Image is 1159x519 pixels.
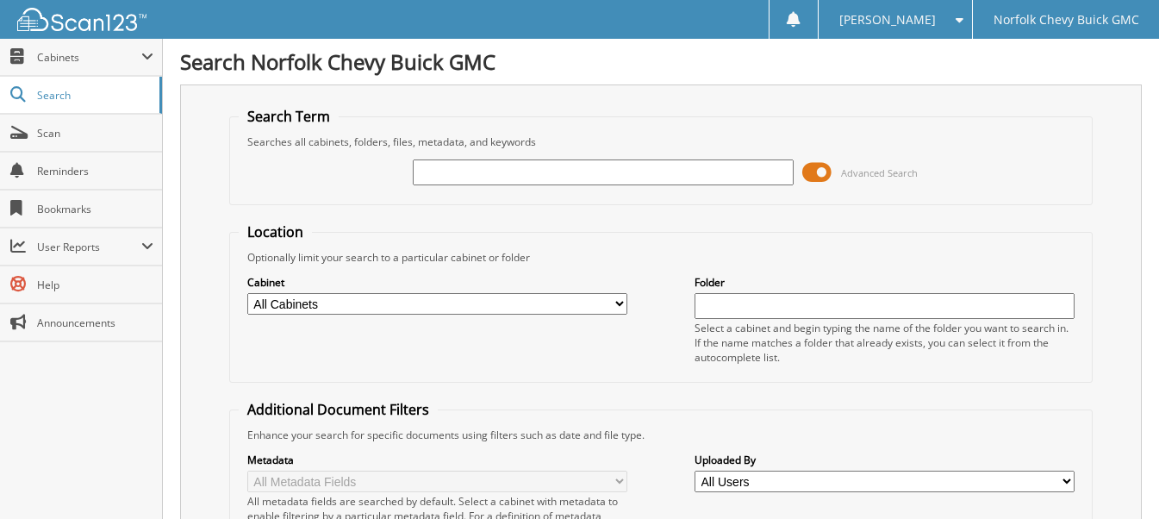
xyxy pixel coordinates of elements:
[239,107,339,126] legend: Search Term
[37,278,153,292] span: Help
[695,275,1075,290] label: Folder
[37,126,153,141] span: Scan
[839,15,936,25] span: [PERSON_NAME]
[239,428,1083,442] div: Enhance your search for specific documents using filters such as date and file type.
[841,166,918,179] span: Advanced Search
[37,202,153,216] span: Bookmarks
[239,250,1083,265] div: Optionally limit your search to a particular cabinet or folder
[695,321,1075,365] div: Select a cabinet and begin typing the name of the folder you want to search in. If the name match...
[695,453,1075,467] label: Uploaded By
[37,50,141,65] span: Cabinets
[180,47,1142,76] h1: Search Norfolk Chevy Buick GMC
[37,316,153,330] span: Announcements
[17,8,146,31] img: scan123-logo-white.svg
[37,164,153,178] span: Reminders
[994,15,1139,25] span: Norfolk Chevy Buick GMC
[1073,436,1159,519] iframe: Chat Widget
[247,275,627,290] label: Cabinet
[37,88,151,103] span: Search
[37,240,141,254] span: User Reports
[239,222,312,241] legend: Location
[239,134,1083,149] div: Searches all cabinets, folders, files, metadata, and keywords
[247,453,627,467] label: Metadata
[239,400,438,419] legend: Additional Document Filters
